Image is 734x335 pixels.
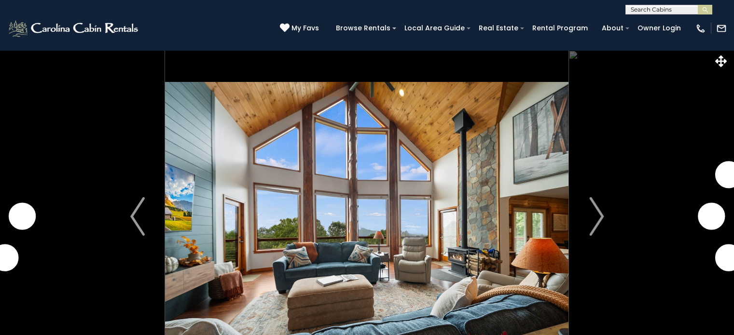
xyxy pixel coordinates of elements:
a: Real Estate [474,21,523,36]
a: Local Area Guide [400,21,470,36]
a: Owner Login [633,21,686,36]
span: My Favs [291,23,319,33]
a: My Favs [280,23,321,34]
img: arrow [130,197,145,236]
img: phone-regular-white.png [695,23,706,34]
a: Browse Rentals [331,21,395,36]
img: mail-regular-white.png [716,23,727,34]
a: Rental Program [527,21,593,36]
a: About [597,21,628,36]
img: arrow [589,197,604,236]
img: White-1-2.png [7,19,141,38]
